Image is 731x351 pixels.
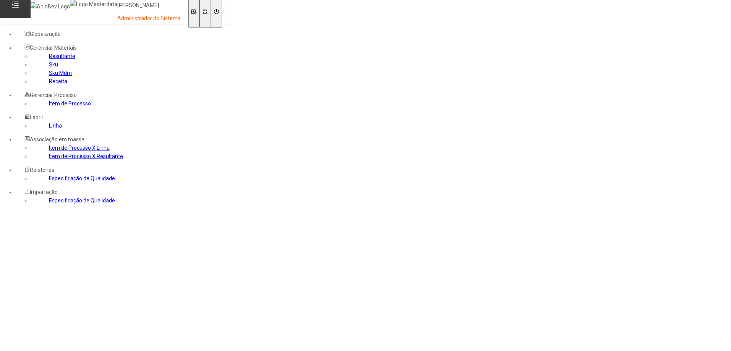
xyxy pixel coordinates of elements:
span: Gerenciar Materiais [30,45,77,51]
a: Resultante [49,53,75,59]
p: [PERSON_NAME] [117,2,181,10]
span: Associação em massa [30,136,84,142]
a: Item de Processo [49,100,91,107]
span: Fabril [30,114,43,120]
span: Importação [30,189,58,195]
span: Gerenciar Processo [30,92,77,98]
a: Linha [49,123,62,129]
span: Relatórios [30,167,54,173]
a: Receita [49,78,67,84]
a: Sku Mdm [49,70,72,76]
a: Especificação de Qualidade [49,197,115,204]
a: Sku [49,61,58,68]
img: AbInBev Logo [31,2,70,11]
a: Especificação de Qualidade [49,175,115,181]
a: Item de Processo X Linha [49,145,110,151]
a: Item de Processo X Resultante [49,153,123,159]
span: Globalização [30,31,61,37]
p: Administrador do Sistema [117,15,181,23]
